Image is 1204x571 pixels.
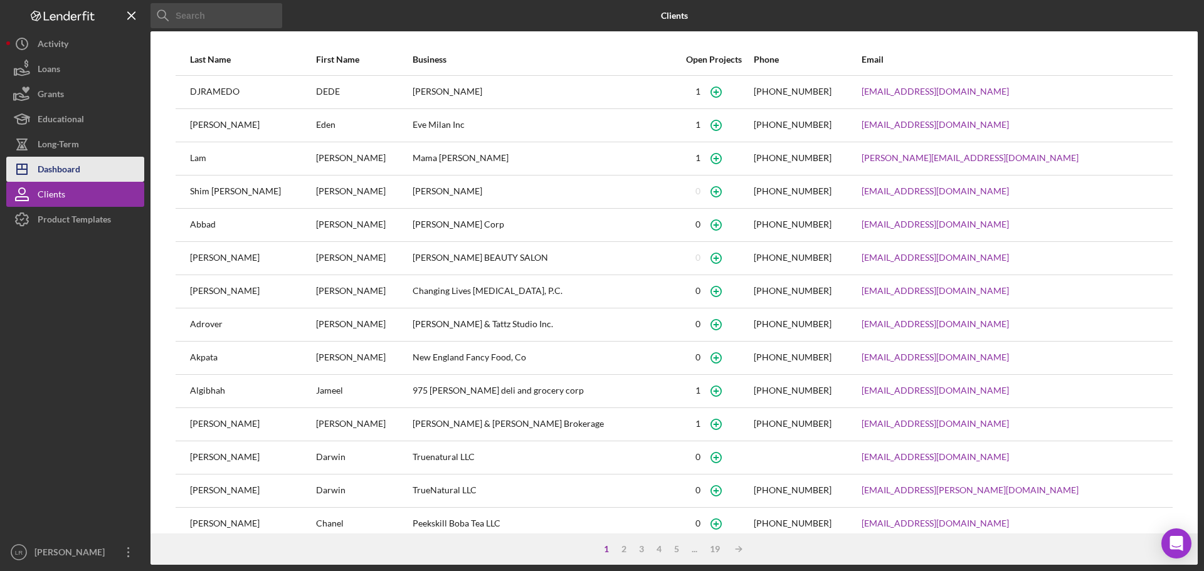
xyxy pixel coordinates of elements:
[38,31,68,60] div: Activity
[190,243,315,274] div: [PERSON_NAME]
[316,209,411,241] div: [PERSON_NAME]
[413,176,674,207] div: [PERSON_NAME]
[413,309,674,340] div: [PERSON_NAME] & Tattz Studio Inc.
[316,143,411,174] div: [PERSON_NAME]
[862,186,1009,196] a: [EMAIL_ADDRESS][DOMAIN_NAME]
[38,207,111,235] div: Product Templates
[862,253,1009,263] a: [EMAIL_ADDRESS][DOMAIN_NAME]
[6,157,144,182] button: Dashboard
[190,475,315,506] div: [PERSON_NAME]
[754,186,832,196] div: [PHONE_NUMBER]
[862,385,1009,396] a: [EMAIL_ADDRESS][DOMAIN_NAME]
[1161,528,1191,558] div: Open Intercom Messenger
[862,319,1009,329] a: [EMAIL_ADDRESS][DOMAIN_NAME]
[38,132,79,160] div: Long-Term
[633,544,650,554] div: 3
[316,442,411,473] div: Darwin
[190,76,315,108] div: DJRAMEDO
[413,276,674,307] div: Changing Lives [MEDICAL_DATA], P.C.
[190,55,315,65] div: Last Name
[695,385,700,396] div: 1
[6,31,144,56] button: Activity
[862,153,1079,163] a: [PERSON_NAME][EMAIL_ADDRESS][DOMAIN_NAME]
[862,286,1009,296] a: [EMAIL_ADDRESS][DOMAIN_NAME]
[316,276,411,307] div: [PERSON_NAME]
[754,352,832,362] div: [PHONE_NUMBER]
[190,309,315,340] div: Adrover
[190,375,315,407] div: Algibhah
[862,120,1009,130] a: [EMAIL_ADDRESS][DOMAIN_NAME]
[695,419,700,429] div: 1
[695,219,700,229] div: 0
[6,81,144,107] a: Grants
[6,182,144,207] button: Clients
[190,508,315,540] div: [PERSON_NAME]
[413,76,674,108] div: [PERSON_NAME]
[190,276,315,307] div: [PERSON_NAME]
[413,243,674,274] div: [PERSON_NAME] BEAUTY SALON
[190,209,315,241] div: Abbad
[413,442,674,473] div: Truenatural LLC
[413,375,674,407] div: 975 [PERSON_NAME] deli and grocery corp
[316,110,411,141] div: Eden
[190,143,315,174] div: Lam
[413,475,674,506] div: TrueNatural LLC
[38,107,84,135] div: Educational
[190,442,315,473] div: [PERSON_NAME]
[190,342,315,374] div: Akpata
[695,286,700,296] div: 0
[316,342,411,374] div: [PERSON_NAME]
[862,55,1158,65] div: Email
[316,508,411,540] div: Chanel
[695,452,700,462] div: 0
[38,182,65,210] div: Clients
[754,319,832,329] div: [PHONE_NUMBER]
[675,55,752,65] div: Open Projects
[862,219,1009,229] a: [EMAIL_ADDRESS][DOMAIN_NAME]
[695,86,700,97] div: 1
[754,55,860,65] div: Phone
[754,86,832,97] div: [PHONE_NUMBER]
[150,3,282,28] input: Search
[6,540,144,565] button: LR[PERSON_NAME]
[6,107,144,132] button: Educational
[615,544,633,554] div: 2
[668,544,685,554] div: 5
[316,243,411,274] div: [PERSON_NAME]
[862,452,1009,462] a: [EMAIL_ADDRESS][DOMAIN_NAME]
[316,409,411,440] div: [PERSON_NAME]
[31,540,113,568] div: [PERSON_NAME]
[6,56,144,81] button: Loans
[413,508,674,540] div: Peekskill Boba Tea LLC
[413,110,674,141] div: Eve Milan Inc
[754,286,832,296] div: [PHONE_NUMBER]
[704,544,726,554] div: 19
[413,409,674,440] div: [PERSON_NAME] & [PERSON_NAME] Brokerage
[650,544,668,554] div: 4
[6,207,144,232] button: Product Templates
[754,120,832,130] div: [PHONE_NUMBER]
[754,385,832,396] div: [PHONE_NUMBER]
[754,253,832,263] div: [PHONE_NUMBER]
[316,76,411,108] div: DEDE
[695,253,700,263] div: 0
[316,55,411,65] div: First Name
[695,485,700,495] div: 0
[661,11,688,21] b: Clients
[6,132,144,157] button: Long-Term
[413,342,674,374] div: New England Fancy Food, Co
[190,409,315,440] div: [PERSON_NAME]
[695,186,700,196] div: 0
[695,352,700,362] div: 0
[754,219,832,229] div: [PHONE_NUMBER]
[695,120,700,130] div: 1
[862,419,1009,429] a: [EMAIL_ADDRESS][DOMAIN_NAME]
[38,81,64,110] div: Grants
[316,176,411,207] div: [PERSON_NAME]
[316,309,411,340] div: [PERSON_NAME]
[754,419,832,429] div: [PHONE_NUMBER]
[685,544,704,554] div: ...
